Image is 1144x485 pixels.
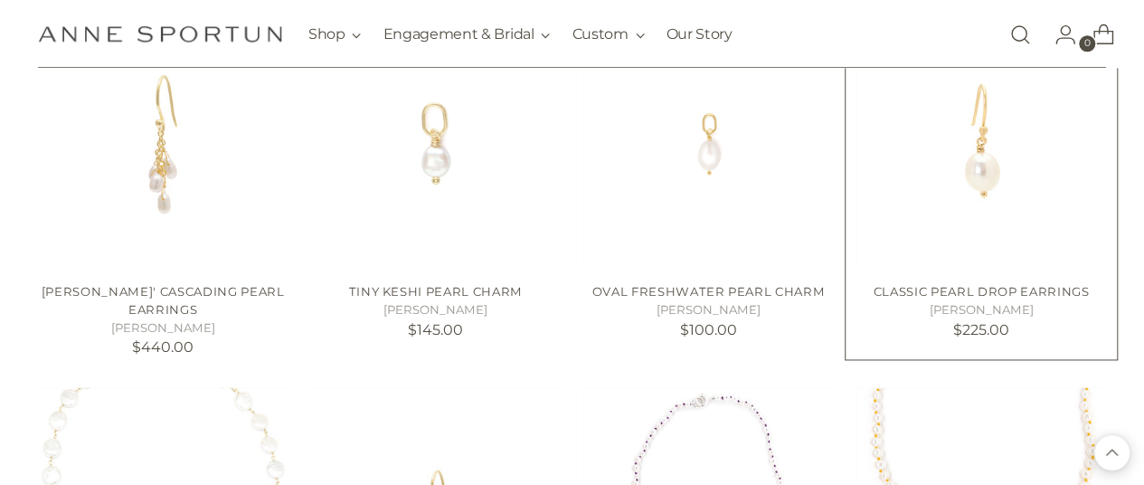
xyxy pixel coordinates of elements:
[310,19,561,270] a: Tiny Keshi Pearl Charm
[583,301,834,319] h5: [PERSON_NAME]
[874,284,1090,299] a: Classic Pearl Drop Earrings
[348,284,522,299] a: Tiny Keshi Pearl Charm
[583,19,834,270] a: Oval Freshwater Pearl Charm
[1079,35,1095,52] span: 0
[308,14,362,54] button: Shop
[667,14,733,54] a: Our Story
[856,19,1107,270] a: Classic Pearl Drop Earrings
[132,338,194,356] span: $440.00
[383,14,550,54] button: Engagement & Bridal
[38,19,288,270] a: Luna' Cascading Pearl Earrings
[1040,16,1076,52] a: Go to the account page
[680,321,737,338] span: $100.00
[1094,435,1130,471] button: Back to top
[591,284,825,299] a: Oval Freshwater Pearl Charm
[1002,16,1038,52] a: Open search modal
[38,25,282,43] a: Anne Sportun Fine Jewellery
[310,301,561,319] h5: [PERSON_NAME]
[856,301,1107,319] h5: [PERSON_NAME]
[953,321,1009,338] span: $225.00
[38,319,288,338] h5: [PERSON_NAME]
[42,284,285,317] a: [PERSON_NAME]' Cascading Pearl Earrings
[572,14,644,54] button: Custom
[408,321,463,338] span: $145.00
[1078,16,1114,52] a: Open cart modal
